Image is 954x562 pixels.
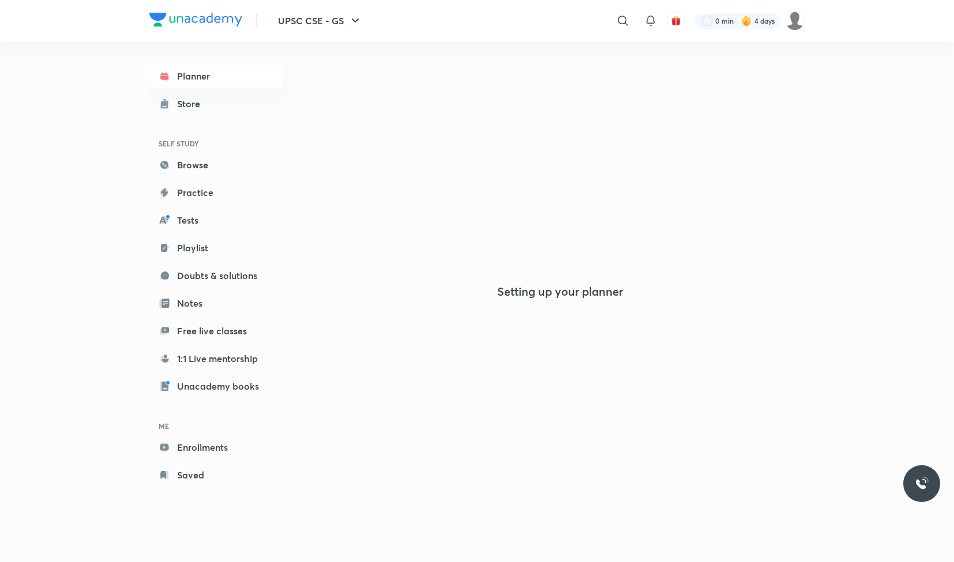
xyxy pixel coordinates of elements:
a: Enrollments [149,436,283,459]
div: Store [177,97,207,111]
a: Unacademy books [149,375,283,398]
a: 1:1 Live mentorship [149,347,283,370]
img: Company Logo [149,13,242,27]
a: Store [149,92,283,115]
a: Tests [149,209,283,232]
img: ttu [915,477,929,491]
h4: Setting up your planner [497,285,623,299]
a: Playlist [149,236,283,259]
h6: ME [149,416,283,436]
button: avatar [667,12,685,30]
a: Practice [149,181,283,204]
img: avatar [671,16,681,26]
a: Planner [149,65,283,88]
a: Company Logo [149,13,242,29]
a: Browse [149,153,283,176]
a: Doubts & solutions [149,264,283,287]
button: UPSC CSE - GS [271,9,369,32]
h6: SELF STUDY [149,134,283,153]
a: Free live classes [149,319,283,342]
a: Saved [149,463,283,486]
img: Diveesha Deevela [785,11,805,31]
img: streak [741,15,752,27]
a: Notes [149,292,283,315]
